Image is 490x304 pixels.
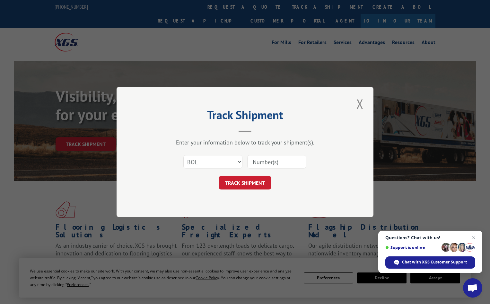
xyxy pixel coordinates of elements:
[385,256,475,269] span: Chat with XGS Customer Support
[385,235,475,240] span: Questions? Chat with us!
[385,245,439,250] span: Support is online
[219,176,271,189] button: TRACK SHIPMENT
[354,95,365,113] button: Close modal
[402,259,467,265] span: Chat with XGS Customer Support
[247,155,306,169] input: Number(s)
[149,110,341,123] h2: Track Shipment
[463,278,482,298] a: Open chat
[149,139,341,146] div: Enter your information below to track your shipment(s).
